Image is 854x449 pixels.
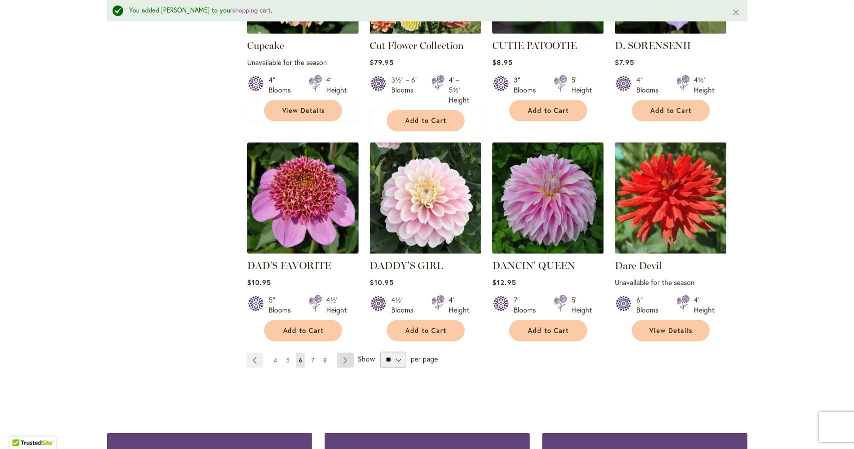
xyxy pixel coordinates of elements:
span: 8 [323,356,327,364]
a: Dancin' Queen [492,246,604,256]
button: Add to Cart [387,320,465,341]
p: Unavailable for the season [615,277,726,287]
div: 6" Blooms [636,295,664,315]
div: 4' – 5½' Height [449,75,469,105]
div: 3" Blooms [514,75,542,95]
div: 5' Height [571,75,592,95]
span: View Details [650,326,693,335]
button: Add to Cart [509,100,587,121]
span: Add to Cart [283,326,324,335]
a: 5 [284,353,292,368]
a: 4 [271,353,280,368]
span: View Details [282,106,325,115]
div: You added [PERSON_NAME] to your . [130,6,717,15]
button: Add to Cart [264,320,342,341]
span: 5 [286,356,290,364]
div: 4' Height [449,295,469,315]
span: 6 [299,356,302,364]
p: Unavailable for the season [247,57,359,67]
a: CUTIE PATOOTIE [492,39,577,51]
a: Dare Devil [615,246,726,256]
span: $10.95 [370,277,394,287]
a: 8 [321,353,329,368]
div: 4' Height [326,75,347,95]
button: Add to Cart [632,100,710,121]
span: 4 [274,356,277,364]
div: 4" Blooms [269,75,297,95]
a: Cut Flower Collection [370,39,464,51]
img: DAD'S FAVORITE [247,142,359,254]
div: 4' Height [694,295,714,315]
a: shopping cart [233,6,271,14]
a: 7 [309,353,317,368]
div: 5" Blooms [269,295,297,315]
a: Cupcake [247,26,359,36]
span: Add to Cart [651,106,692,115]
img: DADDY'S GIRL [370,142,481,254]
a: DANCIN' QUEEN [492,259,575,271]
a: CUTIE PATOOTIE [492,26,604,36]
iframe: Launch Accessibility Center [8,413,36,441]
div: 4½" Blooms [391,295,419,315]
span: Add to Cart [528,326,569,335]
span: $12.95 [492,277,516,287]
div: 4" Blooms [636,75,664,95]
span: 7 [311,356,314,364]
img: Dare Devil [615,142,726,254]
div: 5' Height [571,295,592,315]
span: Add to Cart [528,106,569,115]
div: 3½" – 6" Blooms [391,75,419,105]
a: DAD'S FAVORITE [247,246,359,256]
span: per page [411,354,438,363]
span: $8.95 [492,57,513,67]
a: D. SORENSENII [615,39,691,51]
a: View Details [632,320,710,341]
a: Cupcake [247,39,284,51]
a: DADDY'S GIRL [370,246,481,256]
span: Add to Cart [406,326,447,335]
a: Dare Devil [615,259,662,271]
button: Add to Cart [509,320,587,341]
span: Show [358,354,375,363]
a: CUT FLOWER COLLECTION [370,26,481,36]
div: 4½' Height [326,295,347,315]
img: Dancin' Queen [492,142,604,254]
span: $7.95 [615,57,634,67]
div: 7" Blooms [514,295,542,315]
a: DAD'S FAVORITE [247,259,331,271]
a: D. SORENSENII [615,26,726,36]
a: View Details [264,100,342,121]
span: Add to Cart [406,116,447,125]
a: DADDY'S GIRL [370,259,443,271]
button: Add to Cart [387,110,465,131]
span: $79.95 [370,57,394,67]
div: 4½' Height [694,75,714,95]
span: $10.95 [247,277,271,287]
